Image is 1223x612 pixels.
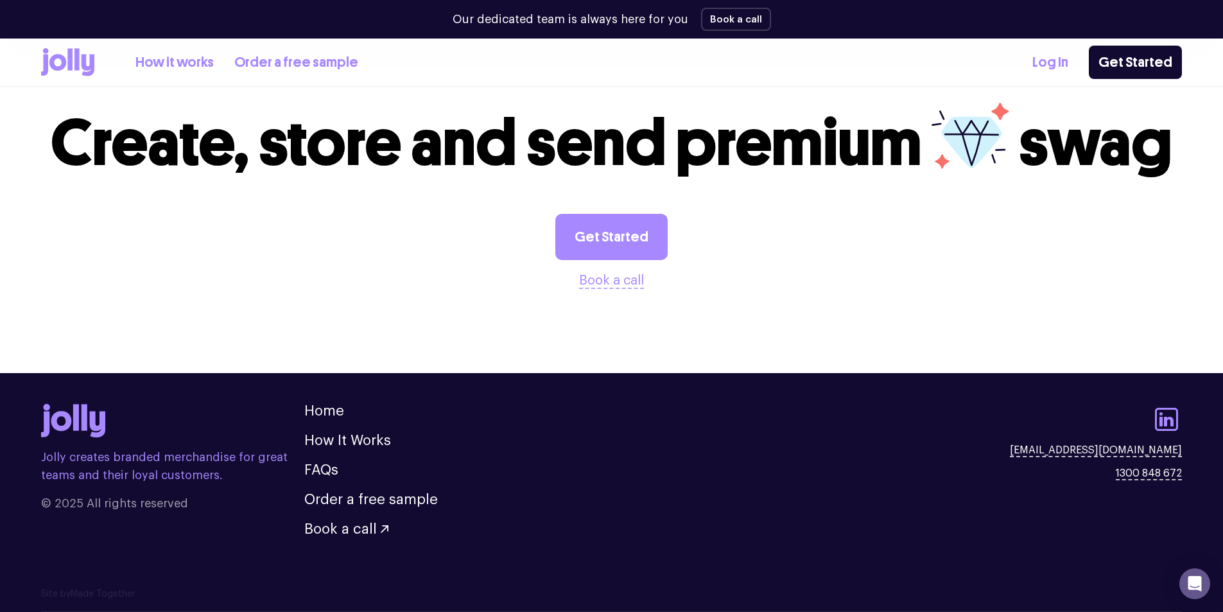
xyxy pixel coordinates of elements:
[304,522,377,536] span: Book a call
[304,404,344,418] a: Home
[234,52,358,73] a: Order a free sample
[304,433,391,448] a: How It Works
[304,522,388,536] button: Book a call
[1010,442,1182,458] a: [EMAIL_ADDRESS][DOMAIN_NAME]
[304,493,438,507] a: Order a free sample
[51,104,922,182] span: Create, store and send premium
[41,494,304,512] span: © 2025 All rights reserved
[1089,46,1182,79] a: Get Started
[41,588,1182,601] p: Site by
[304,463,338,477] a: FAQs
[555,214,668,260] a: Get Started
[1019,104,1172,182] span: swag
[701,8,771,31] button: Book a call
[135,52,214,73] a: How it works
[1179,568,1210,599] div: Open Intercom Messenger
[71,590,135,599] a: Made Together
[453,11,688,28] p: Our dedicated team is always here for you
[1032,52,1068,73] a: Log In
[1116,466,1182,481] a: 1300 848 672
[579,270,644,291] button: Book a call
[41,448,304,484] p: Jolly creates branded merchandise for great teams and their loyal customers.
